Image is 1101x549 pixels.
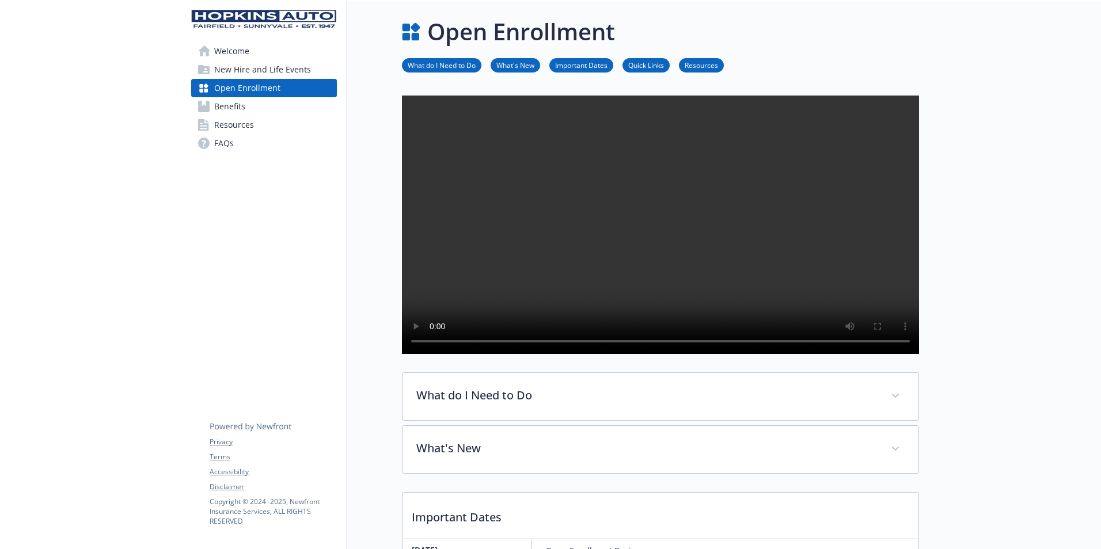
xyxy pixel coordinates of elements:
[491,59,540,70] a: What's New
[214,134,234,152] span: FAQs
[191,116,337,134] a: Resources
[191,42,337,60] a: Welcome
[191,79,337,97] a: Open Enrollment
[403,373,918,420] div: What do I Need to Do
[214,60,311,79] span: New Hire and Life Events
[210,482,336,492] a: Disclaimer
[403,426,918,473] div: What's New
[214,97,245,116] span: Benefits
[210,437,336,447] a: Privacy
[549,59,613,70] a: Important Dates
[214,79,280,97] span: Open Enrollment
[191,134,337,152] a: FAQs
[210,452,336,462] a: Terms
[427,14,615,49] h1: Open Enrollment
[210,497,336,526] p: Copyright © 2024 - 2025 , Newfront Insurance Services, ALL RIGHTS RESERVED
[679,59,724,70] a: Resources
[191,97,337,116] a: Benefits
[191,60,337,79] a: New Hire and Life Events
[214,42,249,60] span: Welcome
[214,116,254,134] span: Resources
[416,440,877,457] p: What's New
[403,493,918,535] p: Important Dates
[622,59,670,70] a: Quick Links
[416,387,877,404] p: What do I Need to Do
[402,59,481,70] a: What do I Need to Do
[210,467,336,477] a: Accessibility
